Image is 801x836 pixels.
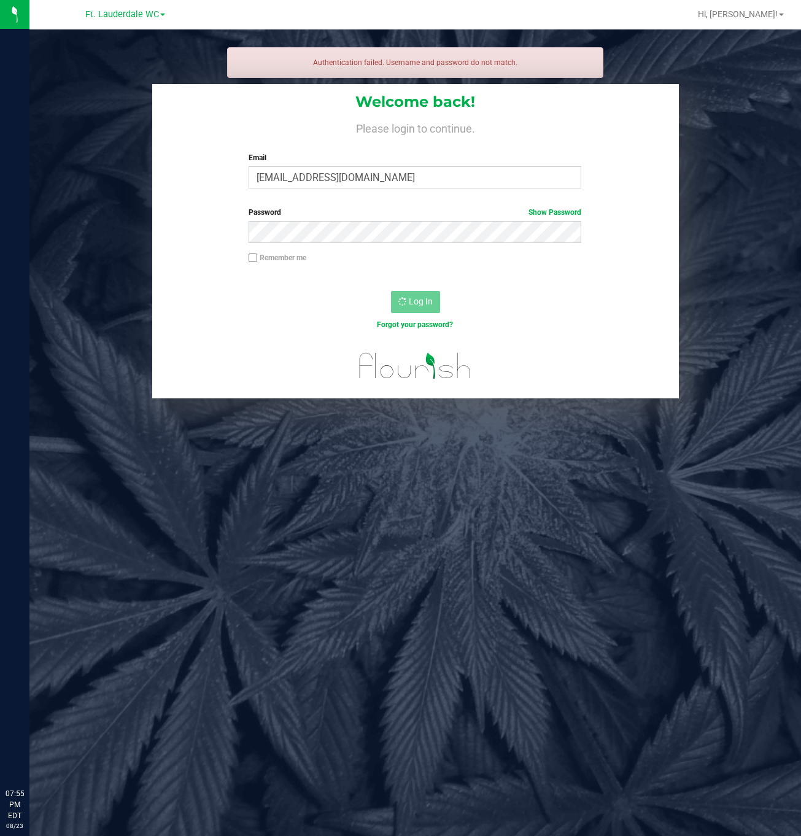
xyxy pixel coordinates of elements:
span: Ft. Lauderdale WC [85,9,159,20]
span: Hi, [PERSON_NAME]! [698,9,778,19]
h4: Please login to continue. [152,120,679,135]
p: 07:55 PM EDT [6,788,24,821]
a: Show Password [528,208,581,217]
button: Log In [391,291,440,313]
label: Remember me [249,252,306,263]
img: flourish_logo.svg [349,344,481,388]
div: Authentication failed. Username and password do not match. [227,47,604,78]
a: Forgot your password? [377,320,453,329]
span: Log In [409,296,433,306]
p: 08/23 [6,821,24,830]
h1: Welcome back! [152,94,679,110]
label: Email [249,152,581,163]
input: Remember me [249,254,257,262]
span: Password [249,208,281,217]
